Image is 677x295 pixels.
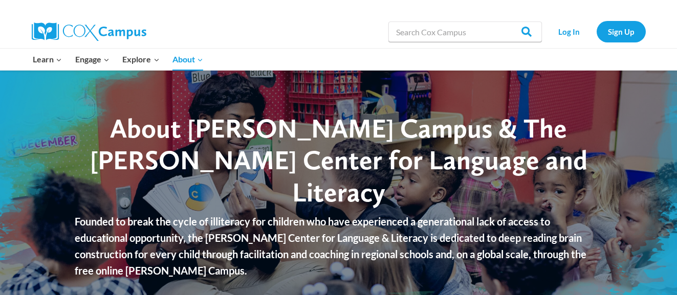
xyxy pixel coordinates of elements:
span: About [172,53,203,66]
nav: Secondary Navigation [547,21,646,42]
nav: Primary Navigation [27,49,210,70]
span: Engage [75,53,110,66]
span: About [PERSON_NAME] Campus & The [PERSON_NAME] Center for Language and Literacy [90,112,587,208]
span: Learn [33,53,62,66]
span: Explore [122,53,159,66]
p: Founded to break the cycle of illiteracy for children who have experienced a generational lack of... [75,213,602,279]
input: Search Cox Campus [388,21,542,42]
a: Log In [547,21,592,42]
a: Sign Up [597,21,646,42]
img: Cox Campus [32,22,146,41]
